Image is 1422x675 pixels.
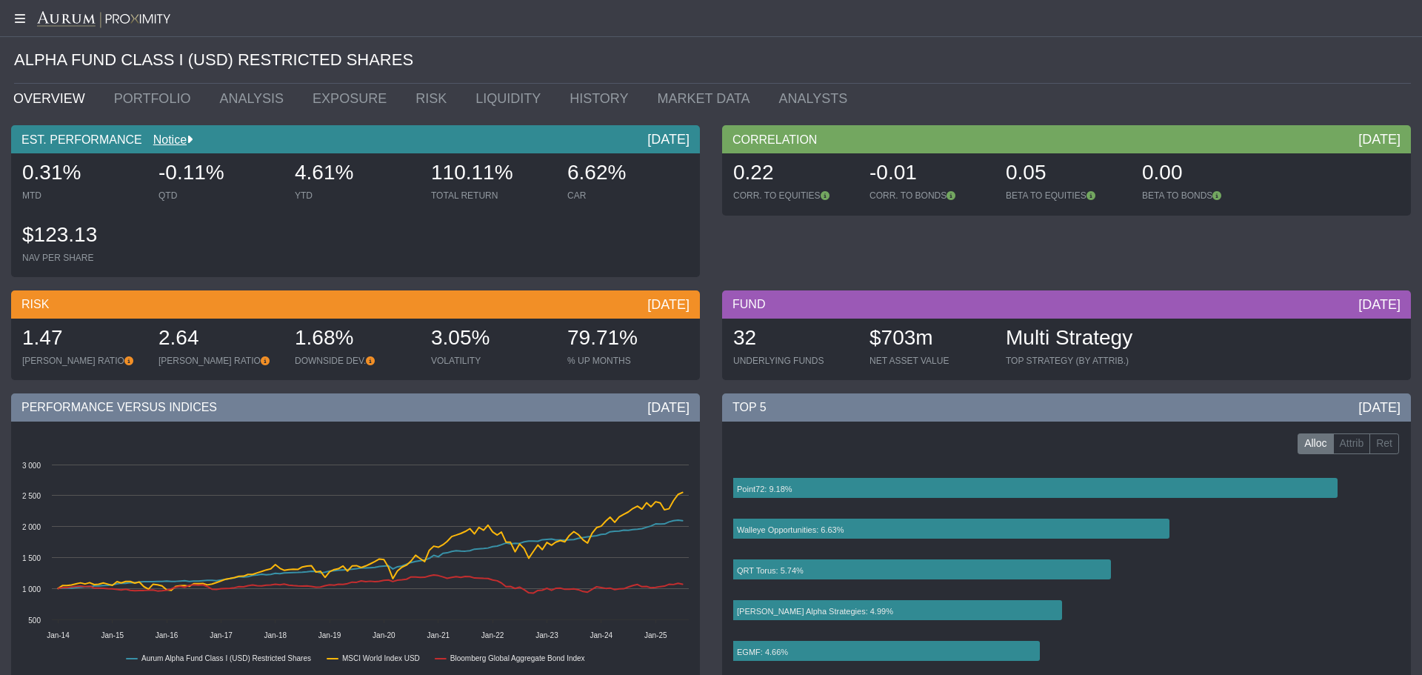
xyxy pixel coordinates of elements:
[22,355,144,367] div: [PERSON_NAME] RATIO
[318,631,341,639] text: Jan-19
[869,190,991,202] div: CORR. TO BONDS
[737,607,893,616] text: [PERSON_NAME] Alpha Strategies: 4.99%
[22,585,41,593] text: 1 000
[737,485,792,493] text: Point72: 9.18%
[22,161,81,184] span: 0.31%
[1142,190,1264,202] div: BETA TO BONDS
[869,324,991,355] div: $703m
[373,631,395,639] text: Jan-20
[295,159,416,190] div: 4.61%
[11,393,700,422] div: PERFORMANCE VERSUS INDICES
[647,130,690,148] div: [DATE]
[733,355,855,367] div: UNDERLYING FUNDS
[301,84,404,113] a: EXPOSURE
[404,84,464,113] a: RISK
[22,190,144,202] div: MTD
[737,566,804,575] text: QRT Torus: 5.74%
[101,631,124,639] text: Jan-15
[1358,130,1401,148] div: [DATE]
[647,296,690,313] div: [DATE]
[768,84,866,113] a: ANALYSTS
[567,324,689,355] div: 79.71%
[590,631,612,639] text: Jan-24
[431,355,553,367] div: VOLATILITY
[647,399,690,416] div: [DATE]
[142,133,187,146] a: Notice
[210,631,233,639] text: Jan-17
[737,525,844,534] text: Walleye Opportunities: 6.63%
[342,654,420,662] text: MSCI World Index USD
[431,324,553,355] div: 3.05%
[11,290,700,319] div: RISK
[22,492,41,500] text: 2 500
[14,37,1411,84] div: ALPHA FUND CLASS I (USD) RESTRICTED SHARES
[158,355,280,367] div: [PERSON_NAME] RATIO
[22,221,144,252] div: $123.13
[464,84,558,113] a: LIQUIDITY
[733,190,855,202] div: CORR. TO EQUITIES
[103,84,209,113] a: PORTFOLIO
[158,161,224,184] span: -0.11%
[158,324,280,355] div: 2.64
[1333,433,1371,454] label: Attrib
[1358,399,1401,416] div: [DATE]
[28,616,41,625] text: 500
[1006,190,1127,202] div: BETA TO EQUITIES
[535,631,558,639] text: Jan-23
[647,84,768,113] a: MARKET DATA
[427,631,450,639] text: Jan-21
[37,11,170,29] img: Aurum-Proximity%20white.svg
[450,654,585,662] text: Bloomberg Global Aggregate Bond Index
[11,125,700,153] div: EST. PERFORMANCE
[22,523,41,531] text: 2 000
[481,631,504,639] text: Jan-22
[295,190,416,202] div: YTD
[142,132,193,148] div: Notice
[1369,433,1399,454] label: Ret
[431,159,553,190] div: 110.11%
[2,84,103,113] a: OVERVIEW
[22,462,41,470] text: 3 000
[869,159,991,190] div: -0.01
[869,355,991,367] div: NET ASSET VALUE
[737,648,788,656] text: EGMF: 4.66%
[141,654,311,662] text: Aurum Alpha Fund Class I (USD) Restricted Shares
[264,631,287,639] text: Jan-18
[722,125,1411,153] div: CORRELATION
[22,324,144,355] div: 1.47
[567,159,689,190] div: 6.62%
[1006,355,1132,367] div: TOP STRATEGY (BY ATTRIB.)
[1142,159,1264,190] div: 0.00
[733,161,774,184] span: 0.22
[722,290,1411,319] div: FUND
[208,84,301,113] a: ANALYSIS
[431,190,553,202] div: TOTAL RETURN
[1298,433,1333,454] label: Alloc
[22,252,144,264] div: NAV PER SHARE
[567,190,689,202] div: CAR
[722,393,1411,422] div: TOP 5
[1006,324,1132,355] div: Multi Strategy
[158,190,280,202] div: QTD
[156,631,178,639] text: Jan-16
[1358,296,1401,313] div: [DATE]
[22,554,41,562] text: 1 500
[295,355,416,367] div: DOWNSIDE DEV.
[733,324,855,355] div: 32
[295,324,416,355] div: 1.68%
[567,355,689,367] div: % UP MONTHS
[1006,159,1127,190] div: 0.05
[644,631,667,639] text: Jan-25
[47,631,70,639] text: Jan-14
[558,84,646,113] a: HISTORY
